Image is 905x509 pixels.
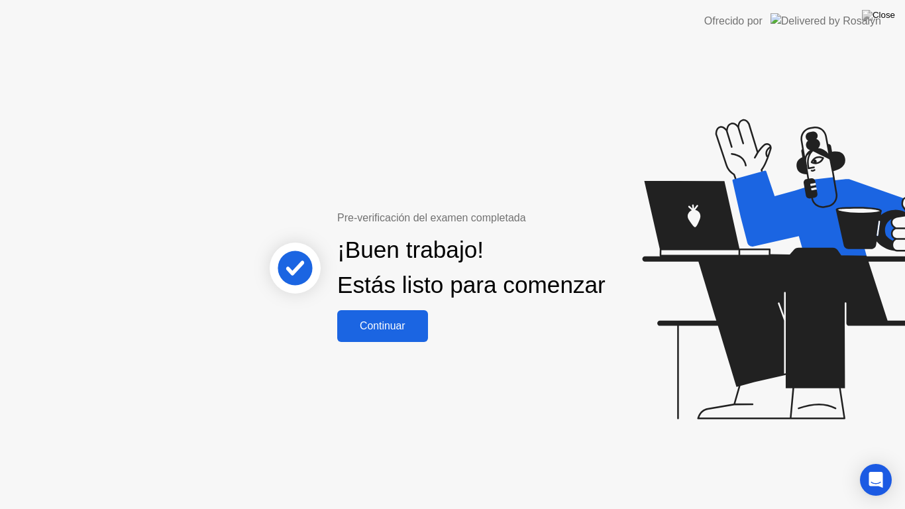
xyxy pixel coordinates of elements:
[337,210,611,226] div: Pre-verificación del examen completada
[704,13,763,29] div: Ofrecido por
[860,464,892,496] div: Open Intercom Messenger
[341,320,424,332] div: Continuar
[862,10,895,21] img: Close
[337,233,606,303] div: ¡Buen trabajo! Estás listo para comenzar
[771,13,881,28] img: Delivered by Rosalyn
[337,310,428,342] button: Continuar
